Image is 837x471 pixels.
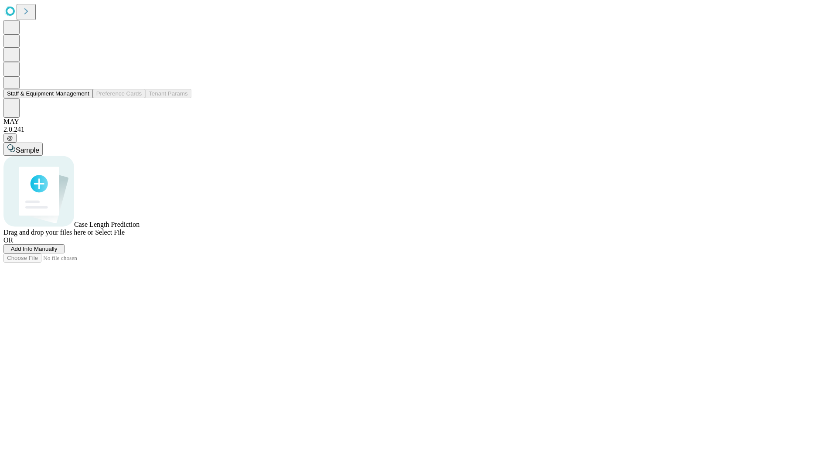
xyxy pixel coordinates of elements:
button: @ [3,133,17,143]
div: 2.0.241 [3,126,834,133]
div: MAY [3,118,834,126]
span: Add Info Manually [11,246,58,252]
span: Sample [16,147,39,154]
span: Drag and drop your files here or [3,229,93,236]
button: Preference Cards [93,89,145,98]
span: @ [7,135,13,141]
span: OR [3,236,13,244]
button: Add Info Manually [3,244,65,253]
button: Tenant Params [145,89,191,98]
span: Case Length Prediction [74,221,139,228]
button: Sample [3,143,43,156]
span: Select File [95,229,125,236]
button: Staff & Equipment Management [3,89,93,98]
